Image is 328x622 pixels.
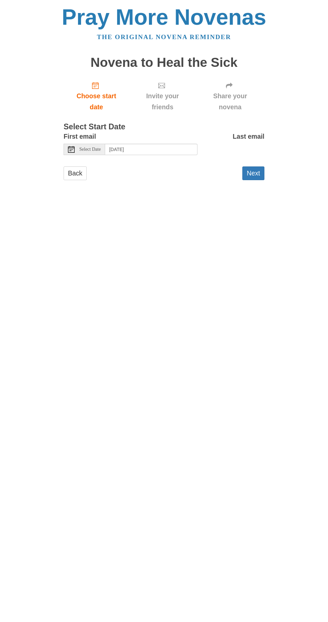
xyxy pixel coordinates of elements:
[196,76,264,116] div: Click "Next" to confirm your start date first.
[79,147,101,152] span: Select Date
[64,76,129,116] a: Choose start date
[136,91,189,113] span: Invite your friends
[70,91,122,113] span: Choose start date
[64,123,264,131] h3: Select Start Date
[62,5,266,29] a: Pray More Novenas
[97,33,231,40] a: The original novena reminder
[233,131,264,142] label: Last email
[64,166,87,180] a: Back
[129,76,196,116] div: Click "Next" to confirm your start date first.
[64,55,264,70] h1: Novena to Heal the Sick
[202,91,258,113] span: Share your novena
[242,166,264,180] button: Next
[64,131,96,142] label: First email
